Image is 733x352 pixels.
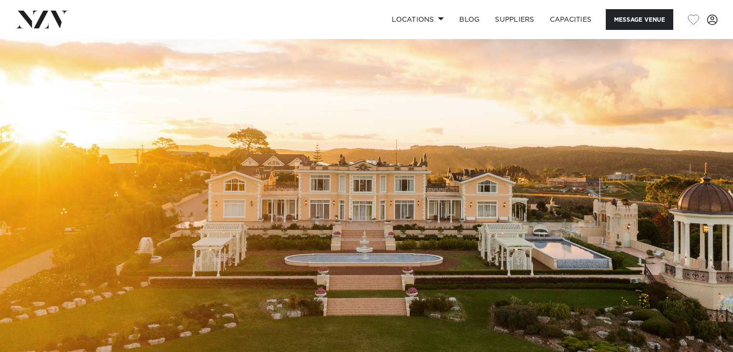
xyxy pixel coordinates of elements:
a: Capacities [542,9,600,30]
img: nzv-logo.png [15,11,68,28]
button: Message Venue [606,9,673,30]
a: Locations [384,9,452,30]
a: SUPPLIERS [487,9,542,30]
a: BLOG [452,9,487,30]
